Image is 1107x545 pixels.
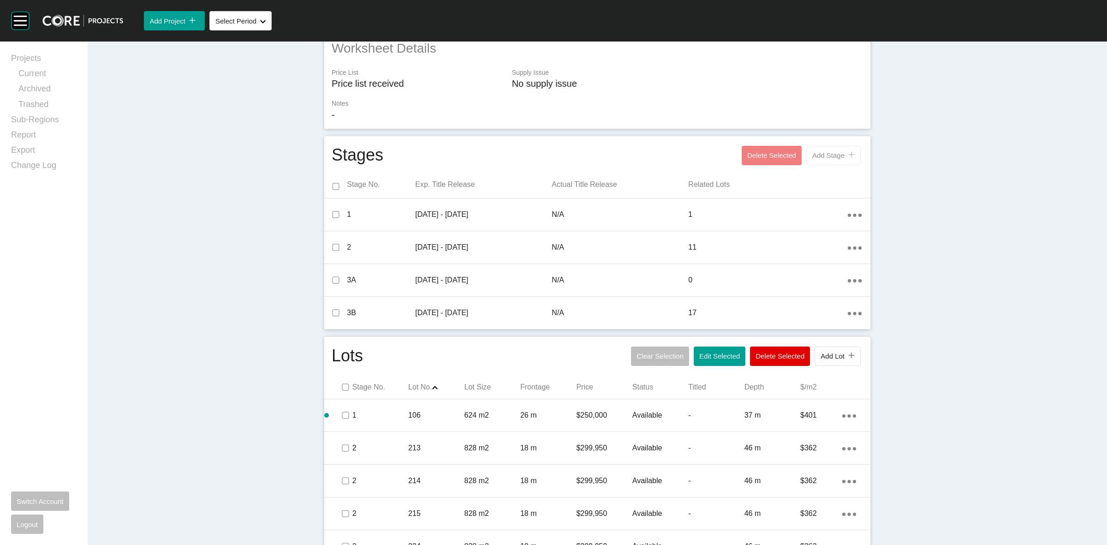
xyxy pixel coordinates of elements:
span: Select Period [215,17,256,25]
p: 18 m [520,509,576,519]
button: Add Stage [806,146,861,165]
a: Projects [11,53,77,68]
h2: Worksheet Details [332,39,863,57]
p: 2 [352,509,408,519]
p: 3B [347,308,415,318]
p: Price list received [332,77,503,90]
button: Select Period [209,11,272,30]
p: 106 [408,410,464,420]
p: Stage No. [347,180,415,190]
p: Available [632,476,688,486]
a: Report [11,129,77,144]
span: Switch Account [17,497,64,505]
p: N/A [552,275,688,285]
span: Add Lot [821,352,845,360]
p: N/A [552,242,688,252]
p: 828 m2 [464,476,520,486]
a: Sub-Regions [11,114,77,129]
p: Lot Size [464,382,520,392]
span: Delete Selected [747,151,796,159]
p: 18 m [520,443,576,453]
span: Add Stage [812,151,845,159]
p: - [332,108,863,121]
span: Add Project [149,17,185,25]
p: Actual Title Release [552,180,688,190]
button: Switch Account [11,491,69,511]
p: Titled [688,382,744,392]
img: core-logo-dark.3138cae2.png [42,15,123,27]
p: 215 [408,509,464,519]
p: 2 [352,443,408,453]
p: 214 [408,476,464,486]
p: 2 [347,242,415,252]
button: Delete Selected [750,347,810,366]
p: Available [632,410,688,420]
p: Frontage [520,382,576,392]
a: Export [11,144,77,160]
button: Delete Selected [742,146,802,165]
button: Add Lot [815,347,861,366]
p: Available [632,509,688,519]
p: - [688,509,744,519]
p: 3A [347,275,415,285]
p: [DATE] - [DATE] [415,275,552,285]
a: Current [18,68,77,83]
p: No supply issue [512,77,863,90]
p: [DATE] - [DATE] [415,242,552,252]
span: Edit Selected [699,352,740,360]
p: Lot No. [408,382,464,392]
span: Clear Selection [637,352,684,360]
p: 828 m2 [464,443,520,453]
p: 46 m [744,443,800,453]
p: 0 [688,275,847,285]
span: Logout [17,521,38,528]
p: $401 [800,410,842,420]
p: $250,000 [576,410,632,420]
p: 1 [688,210,847,220]
p: Supply Issue [512,68,863,78]
p: Exp. Title Release [415,180,552,190]
p: 46 m [744,476,800,486]
a: Change Log [11,160,77,175]
p: $299,950 [576,443,632,453]
h1: Lots [332,344,363,368]
a: Trashed [18,99,77,114]
button: Edit Selected [694,347,745,366]
p: 624 m2 [464,410,520,420]
p: 11 [688,242,847,252]
p: 1 [352,410,408,420]
h1: Stages [332,144,383,168]
p: N/A [552,210,688,220]
p: 18 m [520,476,576,486]
p: [DATE] - [DATE] [415,308,552,318]
p: $362 [800,476,842,486]
p: 26 m [520,410,576,420]
p: 2 [352,476,408,486]
p: $/m2 [800,382,856,392]
p: Notes [332,99,863,108]
p: Depth [744,382,800,392]
a: Archived [18,83,77,98]
p: Status [632,382,688,392]
p: 46 m [744,509,800,519]
p: 1 [347,210,415,220]
p: Available [632,443,688,453]
p: 828 m2 [464,509,520,519]
p: Related Lots [688,180,847,190]
button: Clear Selection [631,347,689,366]
p: 213 [408,443,464,453]
p: $362 [800,443,842,453]
p: - [688,476,744,486]
button: Add Project [144,11,205,30]
p: 17 [688,308,847,318]
p: [DATE] - [DATE] [415,210,552,220]
p: - [688,410,744,420]
p: Price [576,382,632,392]
button: Logout [11,515,43,534]
span: Delete Selected [756,352,804,360]
p: N/A [552,308,688,318]
p: - [688,443,744,453]
p: $362 [800,509,842,519]
p: $299,950 [576,509,632,519]
p: Stage No. [352,382,408,392]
